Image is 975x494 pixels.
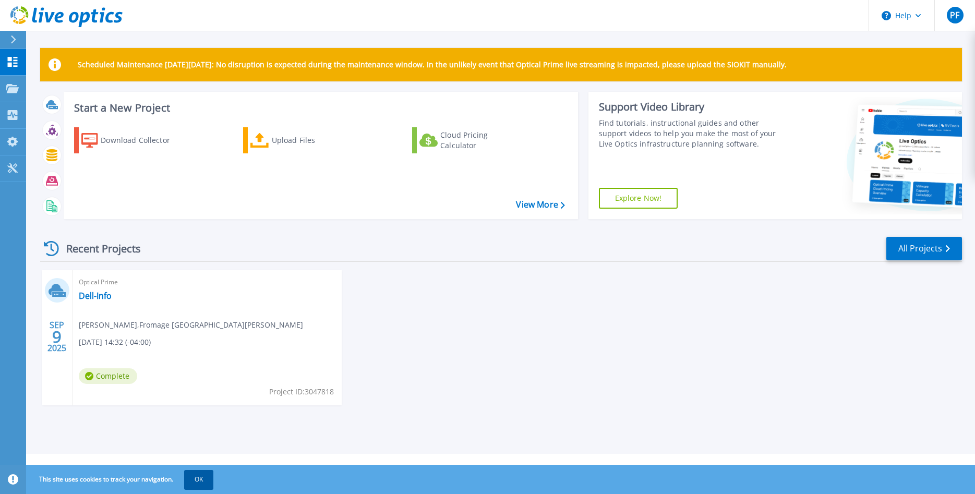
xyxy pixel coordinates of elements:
div: Download Collector [101,130,184,151]
span: [PERSON_NAME] , Fromage [GEOGRAPHIC_DATA][PERSON_NAME] [79,319,303,331]
div: Upload Files [272,130,355,151]
div: Cloud Pricing Calculator [440,130,524,151]
a: Explore Now! [599,188,678,209]
a: All Projects [886,237,962,260]
a: Dell-Info [79,291,112,301]
h3: Start a New Project [74,102,564,114]
a: Upload Files [243,127,359,153]
span: 9 [52,332,62,341]
button: OK [184,470,213,489]
span: This site uses cookies to track your navigation. [29,470,213,489]
div: Support Video Library [599,100,789,114]
span: Project ID: 3047818 [269,386,334,397]
a: View More [516,200,564,210]
span: [DATE] 14:32 (-04:00) [79,336,151,348]
p: Scheduled Maintenance [DATE][DATE]: No disruption is expected during the maintenance window. In t... [78,61,787,69]
a: Cloud Pricing Calculator [412,127,528,153]
div: Find tutorials, instructional guides and other support videos to help you make the most of your L... [599,118,789,149]
div: SEP 2025 [47,318,67,356]
span: Optical Prime [79,276,335,288]
span: PF [950,11,959,19]
a: Download Collector [74,127,190,153]
span: Complete [79,368,137,384]
div: Recent Projects [40,236,155,261]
